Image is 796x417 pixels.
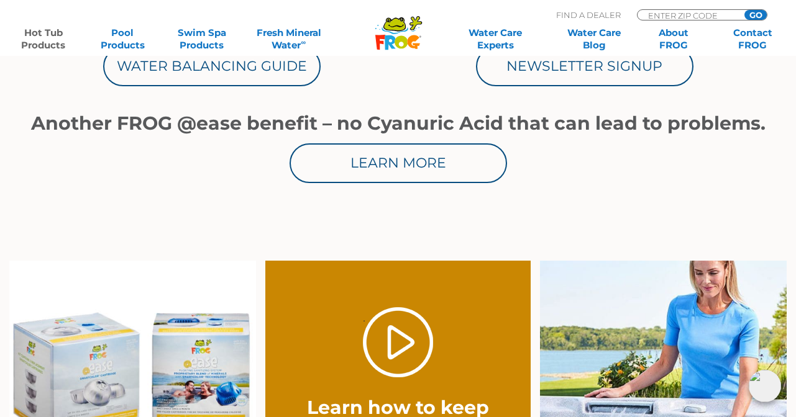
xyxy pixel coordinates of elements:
[556,9,621,20] p: Find A Dealer
[301,38,306,47] sup: ∞
[363,307,433,377] a: Play Video
[476,47,693,86] a: Newsletter Signup
[25,113,771,134] h1: Another FROG @ease benefit – no Cyanuric Acid that can lead to problems.
[749,370,781,402] img: openIcon
[250,27,327,52] a: Fresh MineralWater∞
[643,27,704,52] a: AboutFROG
[647,10,731,20] input: Zip Code Form
[722,27,784,52] a: ContactFROG
[171,27,232,52] a: Swim SpaProducts
[446,27,546,52] a: Water CareExperts
[744,10,767,20] input: GO
[290,143,507,183] a: Learn More
[103,47,321,86] a: Water Balancing Guide
[12,27,74,52] a: Hot TubProducts
[563,27,624,52] a: Water CareBlog
[92,27,153,52] a: PoolProducts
